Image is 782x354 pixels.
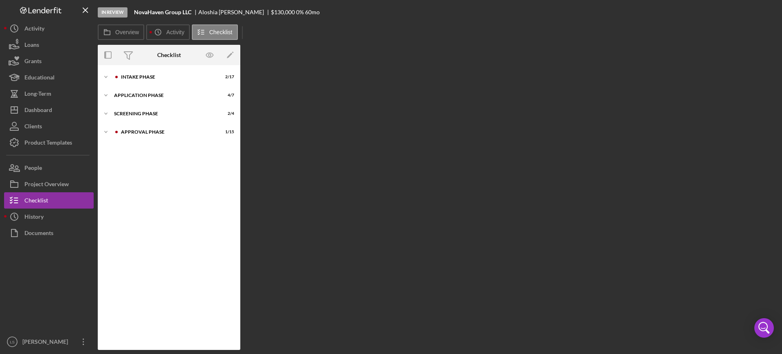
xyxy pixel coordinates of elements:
[24,20,44,39] div: Activity
[4,102,94,118] button: Dashboard
[114,111,214,116] div: Screening Phase
[10,340,15,344] text: LS
[114,93,214,98] div: Application Phase
[121,75,214,79] div: Intake Phase
[4,20,94,37] button: Activity
[220,111,234,116] div: 2 / 4
[157,52,181,58] div: Checklist
[4,118,94,134] button: Clients
[4,334,94,350] button: LS[PERSON_NAME]
[24,102,52,120] div: Dashboard
[4,225,94,241] button: Documents
[24,192,48,211] div: Checklist
[134,9,191,15] b: NovaHaven Group LLC
[98,24,144,40] button: Overview
[220,130,234,134] div: 1 / 15
[305,9,320,15] div: 60 mo
[4,160,94,176] button: People
[146,24,189,40] button: Activity
[198,9,271,15] div: Aloshia [PERSON_NAME]
[4,176,94,192] button: Project Overview
[4,192,94,209] button: Checklist
[4,53,94,69] button: Grants
[220,93,234,98] div: 4 / 7
[4,134,94,151] button: Product Templates
[271,9,295,15] span: $130,000
[115,29,139,35] label: Overview
[24,176,69,194] div: Project Overview
[24,225,53,243] div: Documents
[24,209,44,227] div: History
[24,134,72,153] div: Product Templates
[220,75,234,79] div: 2 / 17
[192,24,238,40] button: Checklist
[166,29,184,35] label: Activity
[121,130,214,134] div: Approval Phase
[24,160,42,178] div: People
[24,69,55,88] div: Educational
[754,318,774,338] div: Open Intercom Messenger
[4,209,94,225] button: History
[209,29,233,35] label: Checklist
[24,86,51,104] div: Long-Term
[4,86,94,102] button: Long-Term
[24,118,42,136] div: Clients
[20,334,73,352] div: [PERSON_NAME]
[24,53,42,71] div: Grants
[24,37,39,55] div: Loans
[4,69,94,86] button: Educational
[296,9,304,15] div: 0 %
[98,7,127,18] div: In Review
[4,37,94,53] button: Loans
